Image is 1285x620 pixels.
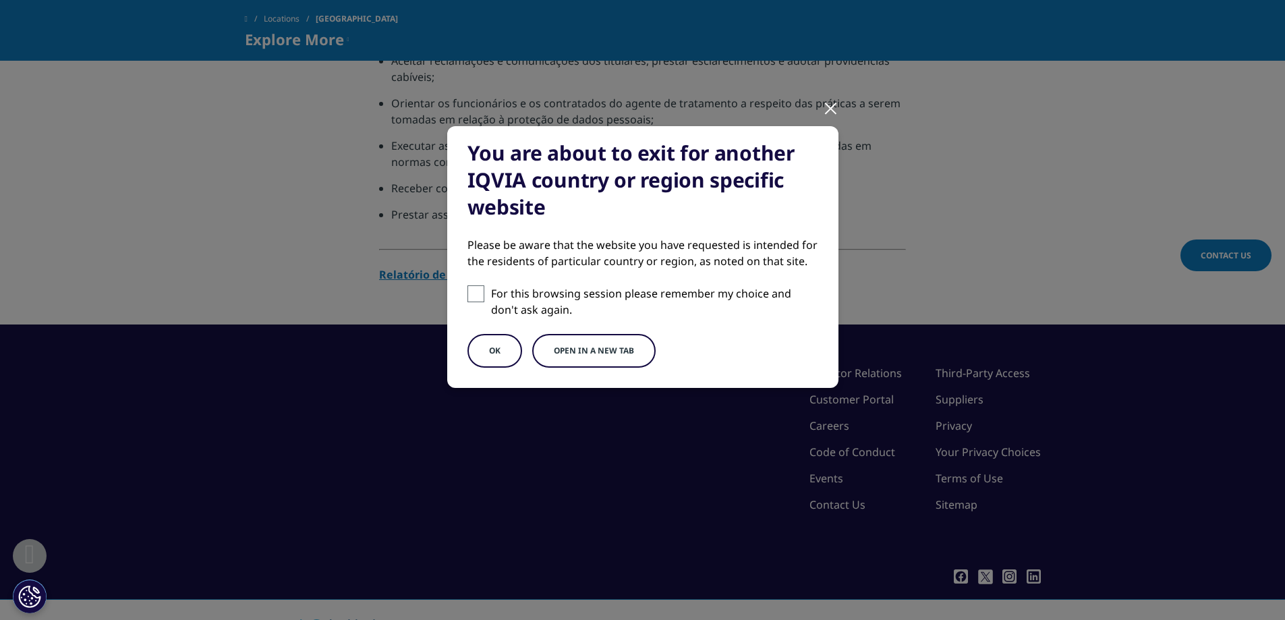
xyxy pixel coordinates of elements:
button: Definições de cookies [13,580,47,613]
p: For this browsing session please remember my choice and don't ask again. [491,285,818,318]
div: Please be aware that the website you have requested is intended for the residents of particular c... [467,237,818,269]
div: You are about to exit for another IQVIA country or region specific website [467,140,818,221]
button: OK [467,334,522,368]
button: Open in a new tab [532,334,656,368]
